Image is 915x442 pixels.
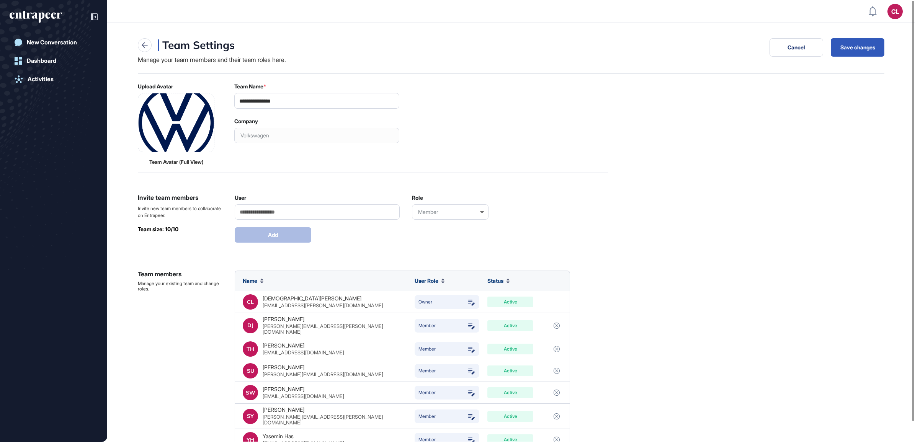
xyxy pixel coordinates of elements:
[831,38,884,57] button: Save changes
[415,278,444,284] div: User Role
[487,297,533,307] div: Active
[10,35,98,50] a: New Conversation
[158,39,235,51] div: Team Settings
[263,295,386,308] div: [DEMOGRAPHIC_DATA][PERSON_NAME]
[138,271,222,278] div: Team members
[27,57,56,64] div: Dashboard
[243,409,258,424] div: SY
[243,385,258,400] div: SW
[234,118,258,124] label: Company
[138,281,222,292] div: Manage your existing team and change roles.
[487,344,533,354] div: Active
[487,320,533,331] div: Active
[487,411,533,422] div: Active
[138,55,286,64] div: Manage your team members and their team roles here.
[138,226,178,232] b: Team size: 10/10
[243,363,258,378] div: SU
[770,38,823,57] button: Cancel
[487,365,533,376] div: Active
[487,278,510,284] div: Status
[138,83,222,163] div: Upload Avatar
[887,4,903,19] button: CL
[487,387,533,398] div: Active
[27,39,77,46] div: New Conversation
[263,350,344,356] div: [EMAIL_ADDRESS][DOMAIN_NAME]
[10,72,98,87] a: Activities
[243,278,263,284] div: Name
[243,341,258,357] div: TH
[234,83,266,90] label: Team Name
[263,393,344,399] div: [EMAIL_ADDRESS][DOMAIN_NAME]
[263,343,347,356] div: [PERSON_NAME]
[263,364,386,377] div: [PERSON_NAME]
[243,318,258,333] div: DJ
[263,386,347,399] div: [PERSON_NAME]
[28,76,54,83] div: Activities
[10,53,98,69] a: Dashboard
[138,205,222,219] div: Invite new team members to collaborate on Entrapeer.
[10,11,62,23] div: entrapeer-logo
[263,303,383,308] div: [EMAIL_ADDRESS][PERSON_NAME][DOMAIN_NAME]
[243,294,258,310] div: CL
[263,323,404,335] div: [PERSON_NAME][EMAIL_ADDRESS][PERSON_NAME][DOMAIN_NAME]
[412,195,423,201] label: Role
[263,372,383,377] div: [PERSON_NAME][EMAIL_ADDRESS][DOMAIN_NAME]
[263,407,407,426] div: [PERSON_NAME]
[138,193,222,202] div: Invite team members
[263,414,404,426] div: [PERSON_NAME][EMAIL_ADDRESS][PERSON_NAME][DOMAIN_NAME]
[149,158,203,165] div: Team Avatar (Full View)
[263,316,407,335] div: [PERSON_NAME]
[235,195,246,201] label: User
